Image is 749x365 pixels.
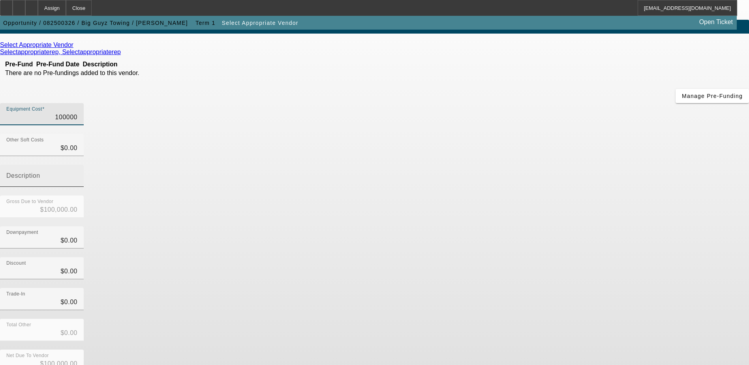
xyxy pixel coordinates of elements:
button: Manage Pre-Funding [676,89,749,103]
mat-label: Net Due To Vendor [6,353,49,358]
span: Opportunity / 082500326 / Big Guyz Towing / [PERSON_NAME] [3,20,188,26]
td: There are no Pre-fundings added to this vendor. [5,69,196,77]
mat-label: Discount [6,261,26,266]
span: Term 1 [195,20,215,26]
mat-label: Total Other [6,322,31,327]
mat-label: Gross Due to Vendor [6,199,53,204]
span: Manage Pre-Funding [682,93,743,99]
th: Pre-Fund [5,60,33,68]
button: Select Appropriate Vendor [220,16,300,30]
mat-label: Trade-In [6,292,25,297]
mat-label: Description [6,172,40,179]
mat-label: Other Soft Costs [6,137,44,143]
th: Description [83,60,197,68]
button: Term 1 [193,16,218,30]
mat-label: Equipment Cost [6,107,42,112]
a: Open Ticket [696,15,736,29]
span: Select Appropriate Vendor [222,20,298,26]
mat-label: Downpayment [6,230,38,235]
th: Pre-Fund Date [34,60,81,68]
